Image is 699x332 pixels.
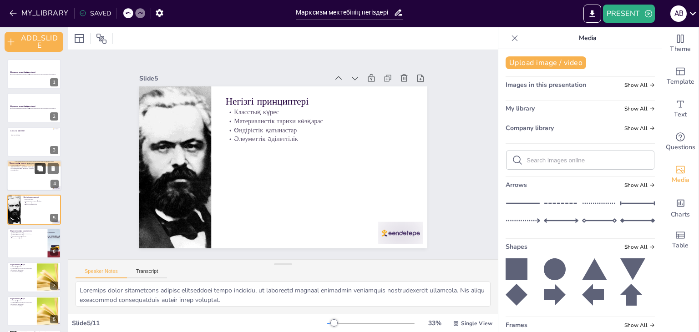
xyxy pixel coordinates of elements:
[662,93,699,126] div: Add text boxes
[10,164,59,166] p: Марксизмнің пайда болуы
[50,78,58,86] div: 1
[10,162,59,165] p: Марксизмнің тарихы
[624,244,655,250] span: Show all
[674,110,687,120] span: Text
[76,268,127,278] button: Speaker Notes
[624,106,655,112] span: Show all
[225,95,412,108] p: Негізгі принциптері
[96,33,107,44] span: Position
[603,5,655,23] button: PRESENT
[624,182,655,188] span: Show all
[50,146,58,154] div: 3
[127,268,167,278] button: Transcript
[10,236,45,237] p: Экономикалық дағдарыстар
[10,303,34,305] p: Әлеуметтік әділеттілік
[506,80,586,89] span: Images in this presentation
[23,200,58,202] p: Материалистік тарихи көзқарас
[10,232,45,234] p: [DEMOGRAPHIC_DATA] кемшіліктері
[624,125,655,131] span: Show all
[506,321,527,329] span: Frames
[666,142,695,152] span: Questions
[662,158,699,191] div: Add images, graphics, shapes or video
[35,163,46,174] button: Duplicate Slide
[672,175,689,185] span: Media
[10,168,59,170] p: Экономикалық және әлеуметтік теориялар
[10,305,34,307] p: Экономикалық теңдік
[10,129,25,132] span: Click to add title
[10,302,34,303] p: [DEMOGRAPHIC_DATA] мен коммунизм
[461,320,492,327] span: Single View
[662,126,699,158] div: Get real-time input from your audience
[10,268,34,270] p: [DEMOGRAPHIC_DATA] мен коммунизм
[10,264,34,267] p: Марксизмнің әсері
[506,104,535,113] span: My library
[23,198,58,200] p: Класстық күрес
[506,242,527,251] span: Shapes
[225,135,412,144] p: Әлеуметтік әділеттілік
[671,210,690,220] span: Charts
[670,44,691,54] span: Theme
[10,71,35,73] strong: Марксизм мектебінің негіздері
[662,60,699,93] div: Add ready made slides
[7,195,61,225] div: https://cdn.sendsteps.com/images/logo/sendsteps_logo_white.pnghttps://cdn.sendsteps.com/images/lo...
[11,134,20,136] span: Click to add text
[522,27,653,49] p: Media
[10,105,35,107] strong: Марксизм мектебінің негіздері
[662,224,699,257] div: Add a table
[10,234,45,236] p: [DEMOGRAPHIC_DATA] мен коммунизм
[662,191,699,224] div: Add charts and graphs
[23,202,58,204] p: Өндірістік қатынастар
[624,322,655,328] span: Show all
[506,181,527,189] span: Arrows
[139,74,329,83] div: Slide 5
[670,5,687,22] div: a b
[667,77,694,87] span: Template
[424,319,446,327] div: 33 %
[225,108,412,117] p: Класстық күрес
[23,203,58,205] p: Әлеуметтік әділеттілік
[672,241,689,251] span: Table
[624,82,655,88] span: Show all
[79,9,111,18] div: SAVED
[10,266,34,268] p: Саяси қозғалыстар
[225,126,412,135] p: Өндірістік қатынастар
[50,214,58,222] div: 5
[10,300,34,302] p: Саяси қозғалыстар
[48,163,59,174] button: Delete Slide
[10,166,59,168] p: [PERSON_NAME] пен [PERSON_NAME] еңбектері
[10,269,34,271] p: Әлеуметтік әділеттілік
[10,297,34,300] p: Марксизмнің әсері
[23,196,58,199] p: Негізгі принциптері
[7,127,61,157] div: https://app.sendsteps.com/image/7b2877fe-6d/0ed7f19d-42e2-4ed3-b170-27cf9f5e1a61.pngClick to add ...
[72,31,86,46] div: Layout
[50,315,58,323] div: 8
[527,157,648,164] input: Search images online
[10,170,59,171] p: Таптық күрес
[506,56,586,69] button: Upload image / video
[7,228,61,258] div: https://cdn.sendsteps.com/images/logo/sendsteps_logo_white.pnghttps://cdn.sendsteps.com/images/lo...
[583,5,601,23] button: EXPORT_TO_POWERPOINT
[10,271,34,273] p: Экономикалық теңдік
[50,247,58,256] div: 6
[5,32,63,52] button: ADD_SLIDE
[7,262,61,292] div: 7
[506,124,554,132] span: Company library
[76,282,491,307] textarea: Loremips dolor sitametcons adipisc elitseddoei tempo incididu, ut laboreetd magnaal enimadmin ven...
[7,93,61,123] div: Марксизм мектебінің негіздеріБұл презентация марксизм мектебінің негізгі принциптері мен идеялары...
[7,160,61,191] div: https://cdn.sendsteps.com/images/logo/sendsteps_logo_white.pnghttps://cdn.sendsteps.com/images/lo...
[7,59,61,89] div: Марксизм мектебінің негіздеріБұл презентация марксизм мектебінің негізгі принциптері мен идеялары...
[51,180,59,188] div: 4
[10,107,58,109] p: Бұл презентация марксизм мектебінің негізгі принциптері мен идеяларын қарастырады.
[7,296,61,326] div: 8
[10,237,45,239] p: Әлеуметтік теңсіздік
[662,27,699,60] div: Change the overall theme
[50,112,58,121] div: 2
[72,319,327,327] div: Slide 5 / 11
[296,6,394,19] input: INSERT_TITLE
[10,73,58,75] p: Бұл презентация марксизм мектебінің негізгі принциптері мен идеяларын қарастырады.
[7,6,72,20] button: MY_LIBRARY
[10,230,45,232] p: Марксизм және капитализм
[50,282,58,290] div: 7
[225,116,412,126] p: Материалистік тарихи көзқарас
[670,5,687,23] button: a b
